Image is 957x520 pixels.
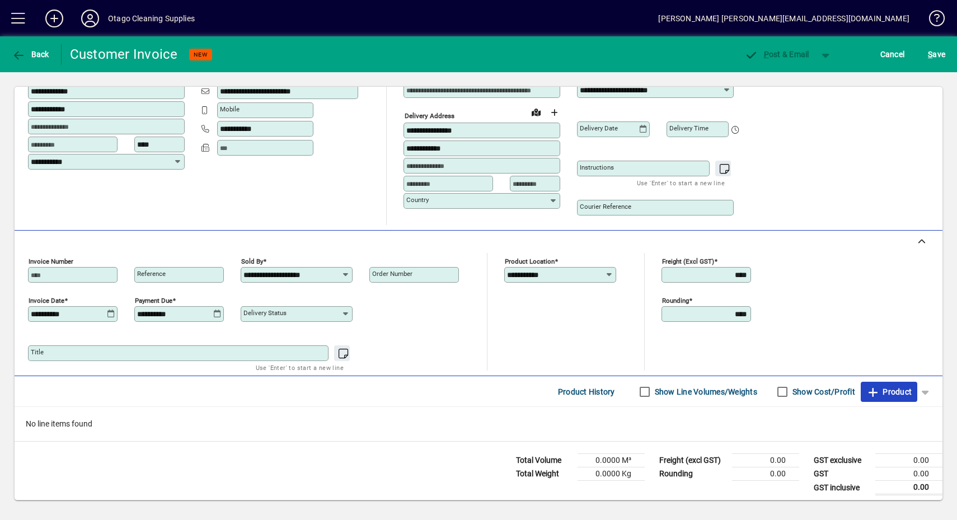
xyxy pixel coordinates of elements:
[925,44,948,64] button: Save
[744,50,809,59] span: ost & Email
[545,104,563,121] button: Choose address
[654,467,732,481] td: Rounding
[241,257,263,265] mat-label: Sold by
[70,45,178,63] div: Customer Invoice
[406,196,429,204] mat-label: Country
[372,270,412,278] mat-label: Order number
[558,383,615,401] span: Product History
[243,309,287,317] mat-label: Delivery status
[31,348,44,356] mat-label: Title
[739,44,815,64] button: Post & Email
[875,467,942,481] td: 0.00
[553,382,620,402] button: Product History
[505,257,555,265] mat-label: Product location
[580,203,631,210] mat-label: Courier Reference
[578,467,645,481] td: 0.0000 Kg
[12,50,49,59] span: Back
[880,45,905,63] span: Cancel
[662,297,689,304] mat-label: Rounding
[861,382,917,402] button: Product
[29,257,73,265] mat-label: Invoice number
[654,454,732,467] td: Freight (excl GST)
[808,454,875,467] td: GST exclusive
[510,467,578,481] td: Total Weight
[764,50,769,59] span: P
[878,44,908,64] button: Cancel
[662,257,714,265] mat-label: Freight (excl GST)
[527,103,545,121] a: View on map
[928,50,932,59] span: S
[875,481,942,495] td: 0.00
[108,10,195,27] div: Otago Cleaning Supplies
[72,8,108,29] button: Profile
[256,361,344,374] mat-hint: Use 'Enter' to start a new line
[194,51,208,58] span: NEW
[580,163,614,171] mat-label: Instructions
[732,454,799,467] td: 0.00
[29,297,64,304] mat-label: Invoice date
[15,407,942,441] div: No line items found
[510,454,578,467] td: Total Volume
[732,467,799,481] td: 0.00
[928,45,945,63] span: ave
[220,105,240,113] mat-label: Mobile
[658,10,909,27] div: [PERSON_NAME] [PERSON_NAME][EMAIL_ADDRESS][DOMAIN_NAME]
[875,454,942,467] td: 0.00
[578,454,645,467] td: 0.0000 M³
[9,44,52,64] button: Back
[866,383,912,401] span: Product
[669,124,709,132] mat-label: Delivery time
[921,2,943,39] a: Knowledge Base
[137,270,166,278] mat-label: Reference
[135,297,172,304] mat-label: Payment due
[580,124,618,132] mat-label: Delivery date
[36,8,72,29] button: Add
[790,386,855,397] label: Show Cost/Profit
[637,176,725,189] mat-hint: Use 'Enter' to start a new line
[808,481,875,495] td: GST inclusive
[808,467,875,481] td: GST
[653,386,757,397] label: Show Line Volumes/Weights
